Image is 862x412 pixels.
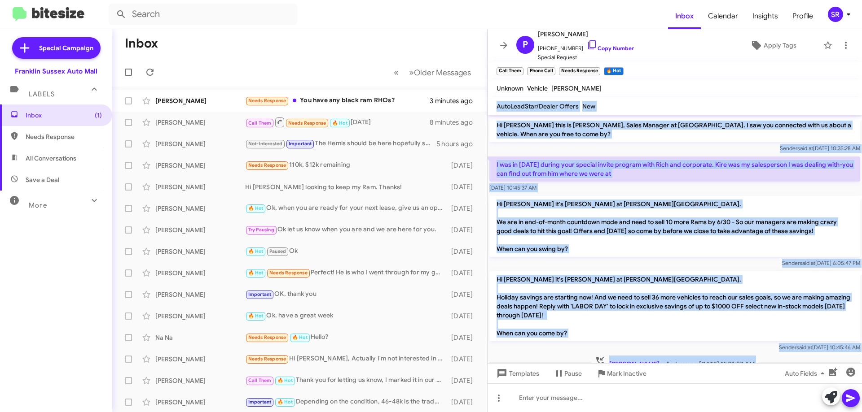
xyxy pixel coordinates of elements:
[489,196,860,257] p: Hi [PERSON_NAME] it's [PERSON_NAME] at [PERSON_NAME][GEOGRAPHIC_DATA]. We are in end-of-month cou...
[430,118,480,127] div: 8 minutes ago
[248,98,286,104] span: Needs Response
[489,117,860,142] p: Hi [PERSON_NAME] this is [PERSON_NAME], Sales Manager at [GEOGRAPHIC_DATA]. I saw you connected w...
[538,53,634,62] span: Special Request
[245,354,447,364] div: Hi [PERSON_NAME], Actually I'm not interested in a vehicle I had a question about the job opening...
[15,67,97,76] div: Franklin Sussex Auto Mall
[292,334,308,340] span: 🔥 Hot
[447,312,480,321] div: [DATE]
[430,96,480,105] div: 3 minutes ago
[404,63,476,82] button: Next
[125,36,158,51] h1: Inbox
[248,270,264,276] span: 🔥 Hot
[497,67,523,75] small: Call Them
[155,161,245,170] div: [PERSON_NAME]
[155,355,245,364] div: [PERSON_NAME]
[155,290,245,299] div: [PERSON_NAME]
[447,290,480,299] div: [DATE]
[245,397,447,407] div: Depending on the condition, 46-48k is the trade value of your 2500.
[248,248,264,254] span: 🔥 Hot
[248,205,264,211] span: 🔥 Hot
[820,7,852,22] button: SR
[779,344,860,351] span: Sender [DATE] 10:45:46 AM
[245,203,447,213] div: Ok, when you are ready for your next lease, give us an opportunity to earn your business.
[248,334,286,340] span: Needs Response
[29,90,55,98] span: Labels
[248,356,286,362] span: Needs Response
[109,4,297,25] input: Search
[388,63,404,82] button: Previous
[245,311,447,321] div: Ok, have a great week
[394,67,399,78] span: «
[800,260,815,266] span: said at
[155,118,245,127] div: [PERSON_NAME]
[245,268,447,278] div: Perfect! He is who I went through for my grand Cherokee
[489,184,537,191] span: [DATE] 10:45:37 AM
[26,111,102,120] span: Inbox
[551,84,602,92] span: [PERSON_NAME]
[248,141,283,147] span: Not-Interested
[447,247,480,256] div: [DATE]
[245,160,447,170] div: 110k, $12k remaining
[414,68,471,78] span: Older Messages
[447,333,480,342] div: [DATE]
[26,154,76,163] span: All Conversations
[701,3,745,29] a: Calendar
[29,201,47,209] span: More
[436,139,480,148] div: 5 hours ago
[589,365,654,382] button: Mark Inactive
[245,117,430,128] div: [DATE]
[780,145,860,152] span: Sender [DATE] 10:35:28 AM
[245,139,436,149] div: The Hemis should be here hopefully soon. We have nearly 30 that are just waiting to be shipped. T...
[447,226,480,234] div: [DATE]
[26,175,59,184] span: Save a Deal
[245,95,430,106] div: You have any black ram RHOs?
[447,355,480,364] div: [DATE]
[489,156,860,182] p: I was in [DATE] during your special invite program with Rich and corporate. Kire was my salespers...
[269,270,308,276] span: Needs Response
[288,120,326,126] span: Needs Response
[39,43,93,52] span: Special Campaign
[248,227,274,233] span: Try Pausing
[155,269,245,278] div: [PERSON_NAME]
[778,365,835,382] button: Auto Fields
[828,7,843,22] div: SR
[538,39,634,53] span: [PHONE_NUMBER]
[447,376,480,385] div: [DATE]
[245,375,447,386] div: Thank you for letting us know, I marked it in our system.
[248,120,272,126] span: Call Them
[489,271,860,341] p: Hi [PERSON_NAME] it's [PERSON_NAME] at [PERSON_NAME][GEOGRAPHIC_DATA]. Holiday savings are starti...
[95,111,102,120] span: (1)
[497,84,523,92] span: Unknown
[155,333,245,342] div: Na Na
[609,360,660,368] span: [PERSON_NAME]
[782,260,860,266] span: Sender [DATE] 6:05:47 PM
[155,96,245,105] div: [PERSON_NAME]
[796,344,812,351] span: said at
[582,102,595,110] span: New
[447,182,480,191] div: [DATE]
[155,182,245,191] div: [PERSON_NAME]
[785,3,820,29] a: Profile
[591,356,758,369] span: called you on [DATE] 11:01:37 AM
[245,332,447,343] div: Hello?
[764,37,796,53] span: Apply Tags
[745,3,785,29] a: Insights
[155,247,245,256] div: [PERSON_NAME]
[155,204,245,213] div: [PERSON_NAME]
[727,37,819,53] button: Apply Tags
[538,29,634,39] span: [PERSON_NAME]
[527,84,548,92] span: Vehicle
[248,291,272,297] span: Important
[26,132,102,141] span: Needs Response
[332,120,347,126] span: 🔥 Hot
[248,313,264,319] span: 🔥 Hot
[447,269,480,278] div: [DATE]
[668,3,701,29] span: Inbox
[277,377,293,383] span: 🔥 Hot
[546,365,589,382] button: Pause
[447,398,480,407] div: [DATE]
[245,182,447,191] div: Hi [PERSON_NAME] looking to keep my Ram. Thanks!
[155,376,245,385] div: [PERSON_NAME]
